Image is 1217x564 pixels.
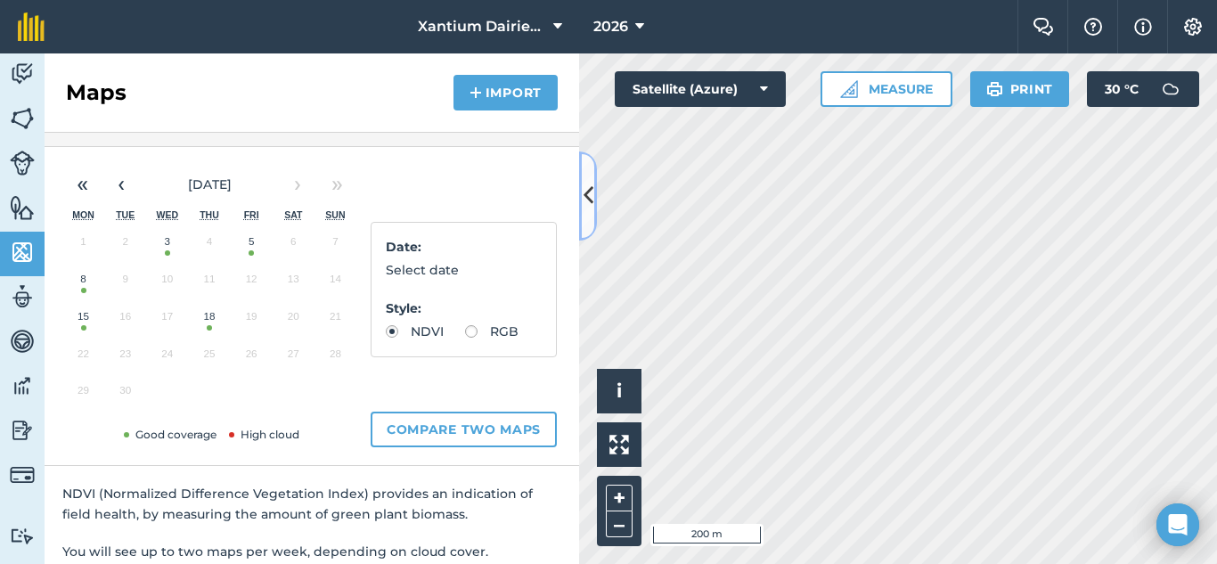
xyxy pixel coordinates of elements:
button: 20 September 2025 [273,302,314,339]
button: 22 September 2025 [62,339,104,377]
img: svg+xml;base64,PHN2ZyB4bWxucz0iaHR0cDovL3d3dy53My5vcmcvMjAwMC9zdmciIHdpZHRoPSI1NiIgaGVpZ2h0PSI2MC... [10,239,35,266]
img: Two speech bubbles overlapping with the left bubble in the forefront [1033,18,1054,36]
span: i [617,380,622,402]
img: A question mark icon [1082,18,1104,36]
img: svg+xml;base64,PD94bWwgdmVyc2lvbj0iMS4wIiBlbmNvZGluZz0idXRmLTgiPz4KPCEtLSBHZW5lcmF0b3I6IEFkb2JlIE... [10,283,35,310]
button: 24 September 2025 [146,339,188,377]
button: 30 °C [1087,71,1199,107]
img: svg+xml;base64,PHN2ZyB4bWxucz0iaHR0cDovL3d3dy53My5vcmcvMjAwMC9zdmciIHdpZHRoPSIxNyIgaGVpZ2h0PSIxNy... [1134,16,1152,37]
img: svg+xml;base64,PHN2ZyB4bWxucz0iaHR0cDovL3d3dy53My5vcmcvMjAwMC9zdmciIHdpZHRoPSI1NiIgaGVpZ2h0PSI2MC... [10,105,35,132]
button: › [278,165,317,204]
button: 12 September 2025 [231,265,273,302]
button: 21 September 2025 [314,302,356,339]
img: svg+xml;base64,PD94bWwgdmVyc2lvbj0iMS4wIiBlbmNvZGluZz0idXRmLTgiPz4KPCEtLSBHZW5lcmF0b3I6IEFkb2JlIE... [10,372,35,399]
button: 6 September 2025 [273,227,314,265]
button: 15 September 2025 [62,302,104,339]
button: 29 September 2025 [62,376,104,413]
abbr: Thursday [200,209,219,220]
button: » [317,165,356,204]
button: 13 September 2025 [273,265,314,302]
p: Select date [386,260,542,280]
label: NDVI [386,325,444,338]
button: Satellite (Azure) [615,71,786,107]
button: Print [970,71,1070,107]
button: [DATE] [141,165,278,204]
button: + [606,485,633,511]
label: RGB [465,325,519,338]
button: 2 September 2025 [104,227,146,265]
div: Open Intercom Messenger [1156,503,1199,546]
strong: Date : [386,239,421,255]
img: svg+xml;base64,PD94bWwgdmVyc2lvbj0iMS4wIiBlbmNvZGluZz0idXRmLTgiPz4KPCEtLSBHZW5lcmF0b3I6IEFkb2JlIE... [10,417,35,444]
span: Good coverage [120,428,216,441]
abbr: Wednesday [157,209,179,220]
button: 27 September 2025 [273,339,314,377]
button: 5 September 2025 [231,227,273,265]
button: 1 September 2025 [62,227,104,265]
button: i [597,369,641,413]
button: 16 September 2025 [104,302,146,339]
img: svg+xml;base64,PD94bWwgdmVyc2lvbj0iMS4wIiBlbmNvZGluZz0idXRmLTgiPz4KPCEtLSBHZW5lcmF0b3I6IEFkb2JlIE... [10,61,35,87]
abbr: Tuesday [116,209,135,220]
span: High cloud [225,428,299,441]
button: 10 September 2025 [146,265,188,302]
img: Ruler icon [840,80,858,98]
button: 26 September 2025 [231,339,273,377]
span: 2026 [593,16,628,37]
button: 25 September 2025 [188,339,230,377]
button: 8 September 2025 [62,265,104,302]
button: Compare two maps [371,412,557,447]
button: 17 September 2025 [146,302,188,339]
button: 4 September 2025 [188,227,230,265]
img: Four arrows, one pointing top left, one top right, one bottom right and the last bottom left [609,435,629,454]
span: Xantium Dairies [GEOGRAPHIC_DATA] [418,16,546,37]
button: 19 September 2025 [231,302,273,339]
button: 30 September 2025 [104,376,146,413]
abbr: Friday [244,209,259,220]
img: svg+xml;base64,PHN2ZyB4bWxucz0iaHR0cDovL3d3dy53My5vcmcvMjAwMC9zdmciIHdpZHRoPSIxOSIgaGVpZ2h0PSIyNC... [986,78,1003,100]
img: svg+xml;base64,PHN2ZyB4bWxucz0iaHR0cDovL3d3dy53My5vcmcvMjAwMC9zdmciIHdpZHRoPSIxNCIgaGVpZ2h0PSIyNC... [470,82,482,103]
h2: Maps [66,78,127,107]
button: 28 September 2025 [314,339,356,377]
img: svg+xml;base64,PD94bWwgdmVyc2lvbj0iMS4wIiBlbmNvZGluZz0idXRmLTgiPz4KPCEtLSBHZW5lcmF0b3I6IEFkb2JlIE... [1153,71,1188,107]
img: svg+xml;base64,PD94bWwgdmVyc2lvbj0iMS4wIiBlbmNvZGluZz0idXRmLTgiPz4KPCEtLSBHZW5lcmF0b3I6IEFkb2JlIE... [10,527,35,544]
abbr: Monday [72,209,94,220]
button: ‹ [102,165,141,204]
img: svg+xml;base64,PD94bWwgdmVyc2lvbj0iMS4wIiBlbmNvZGluZz0idXRmLTgiPz4KPCEtLSBHZW5lcmF0b3I6IEFkb2JlIE... [10,151,35,176]
abbr: Saturday [284,209,302,220]
img: svg+xml;base64,PD94bWwgdmVyc2lvbj0iMS4wIiBlbmNvZGluZz0idXRmLTgiPz4KPCEtLSBHZW5lcmF0b3I6IEFkb2JlIE... [10,328,35,355]
button: Measure [821,71,952,107]
img: A cog icon [1182,18,1204,36]
abbr: Sunday [325,209,345,220]
img: svg+xml;base64,PHN2ZyB4bWxucz0iaHR0cDovL3d3dy53My5vcmcvMjAwMC9zdmciIHdpZHRoPSI1NiIgaGVpZ2h0PSI2MC... [10,194,35,221]
span: [DATE] [188,176,232,192]
button: 7 September 2025 [314,227,356,265]
img: fieldmargin Logo [18,12,45,41]
strong: Style : [386,300,421,316]
button: – [606,511,633,537]
img: svg+xml;base64,PD94bWwgdmVyc2lvbj0iMS4wIiBlbmNvZGluZz0idXRmLTgiPz4KPCEtLSBHZW5lcmF0b3I6IEFkb2JlIE... [10,462,35,487]
button: 14 September 2025 [314,265,356,302]
p: You will see up to two maps per week, depending on cloud cover. [62,542,561,561]
span: 30 ° C [1105,71,1139,107]
button: 9 September 2025 [104,265,146,302]
p: NDVI (Normalized Difference Vegetation Index) provides an indication of field health, by measurin... [62,484,561,524]
button: 3 September 2025 [146,227,188,265]
button: 11 September 2025 [188,265,230,302]
button: 18 September 2025 [188,302,230,339]
button: « [62,165,102,204]
button: 23 September 2025 [104,339,146,377]
button: Import [453,75,558,110]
